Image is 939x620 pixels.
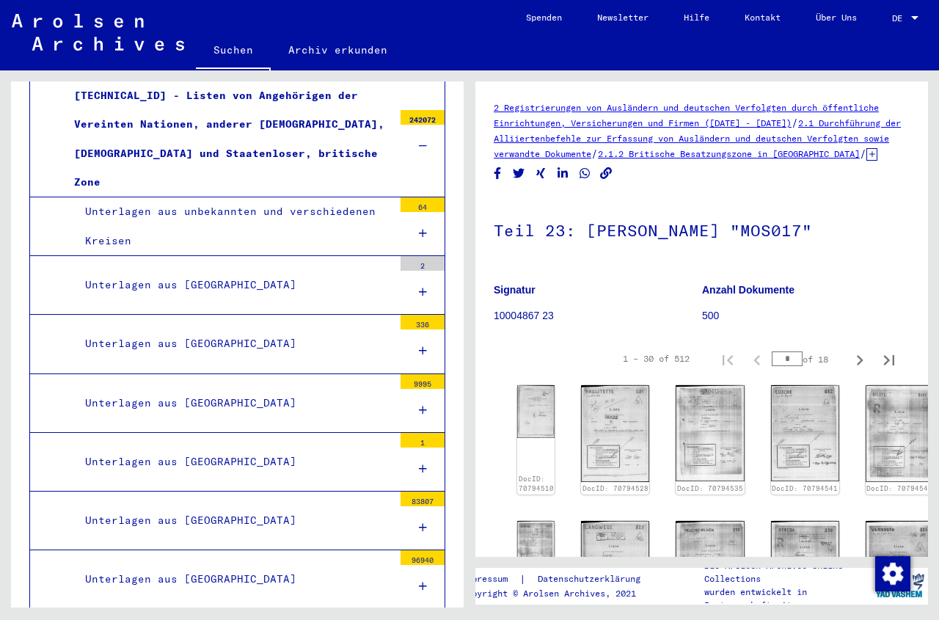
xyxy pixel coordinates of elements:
a: Archiv erkunden [271,32,405,68]
button: Next page [845,344,874,373]
button: Copy link [599,164,614,183]
div: 1 – 30 of 512 [623,352,690,365]
img: 001.jpg [581,521,649,617]
div: Unterlagen aus [GEOGRAPHIC_DATA] [74,506,393,535]
img: 001.jpg [771,385,839,481]
button: Share on Xing [533,164,549,183]
div: 336 [401,315,445,329]
div: 1 [401,433,445,448]
div: 96940 [401,550,445,565]
span: DE [892,13,908,23]
p: Die Arolsen Archives Online-Collections [704,559,872,586]
div: Unterlagen aus unbekannten und verschiedenen Kreisen [74,197,393,255]
div: Unterlagen aus [GEOGRAPHIC_DATA] [74,271,393,299]
p: 500 [702,308,910,324]
span: / [860,147,866,160]
a: Suchen [196,32,271,70]
div: Unterlagen aus [GEOGRAPHIC_DATA] [74,389,393,417]
a: DocID: 70794541 [772,484,838,492]
h1: Teil 23: [PERSON_NAME] "MOS017" [494,197,910,261]
img: 001.jpg [866,385,934,482]
b: Anzahl Dokumente [702,284,794,296]
button: Previous page [742,344,772,373]
img: 001.jpg [676,385,744,481]
b: Signatur [494,284,536,296]
img: 001.jpg [676,521,744,618]
a: 2.1.2 Britische Besatzungszone in [GEOGRAPHIC_DATA] [598,148,860,159]
button: Share on Twitter [511,164,527,183]
p: 10004867 23 [494,308,701,324]
div: | [461,572,658,587]
div: 242072 [401,110,445,125]
a: Datenschutzerklärung [526,572,658,587]
span: / [591,147,598,160]
div: 83807 [401,492,445,506]
p: wurden entwickelt in Partnerschaft mit [704,586,872,612]
img: Zustimmung ändern [875,556,910,591]
button: Share on LinkedIn [555,164,571,183]
div: [TECHNICAL_ID] - Listen von Angehörigen der Vereinten Nationen, anderer [DEMOGRAPHIC_DATA], [DEMO... [63,81,393,197]
img: Arolsen_neg.svg [12,14,184,51]
img: 001.jpg [581,385,649,482]
button: First page [713,344,742,373]
a: DocID: 70794535 [677,484,743,492]
img: 001.jpg [866,521,934,618]
a: DocID: 70794510 [519,475,554,493]
img: yv_logo.png [872,567,927,604]
a: DocID: 70794528 [582,484,648,492]
div: Unterlagen aus [GEOGRAPHIC_DATA] [74,448,393,476]
div: 9995 [401,374,445,389]
div: Unterlagen aus [GEOGRAPHIC_DATA] [74,329,393,358]
a: Impressum [461,572,519,587]
button: Last page [874,344,904,373]
a: 2.1 Durchführung der Alliiertenbefehle zur Erfassung von Ausländern und deutschen Verfolgten sowi... [494,117,901,159]
img: 001.jpg [517,521,555,574]
img: 001.jpg [771,521,839,618]
button: Share on Facebook [490,164,505,183]
a: DocID: 70794549 [866,484,932,492]
img: 001.jpg [517,385,555,438]
a: 2 Registrierungen von Ausländern und deutschen Verfolgten durch öffentliche Einrichtungen, Versic... [494,102,879,128]
div: 2 [401,256,445,271]
p: Copyright © Arolsen Archives, 2021 [461,587,658,600]
button: Share on WhatsApp [577,164,593,183]
div: 64 [401,197,445,212]
span: / [792,116,798,129]
div: Unterlagen aus [GEOGRAPHIC_DATA] [74,565,393,594]
div: of 18 [772,352,845,366]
